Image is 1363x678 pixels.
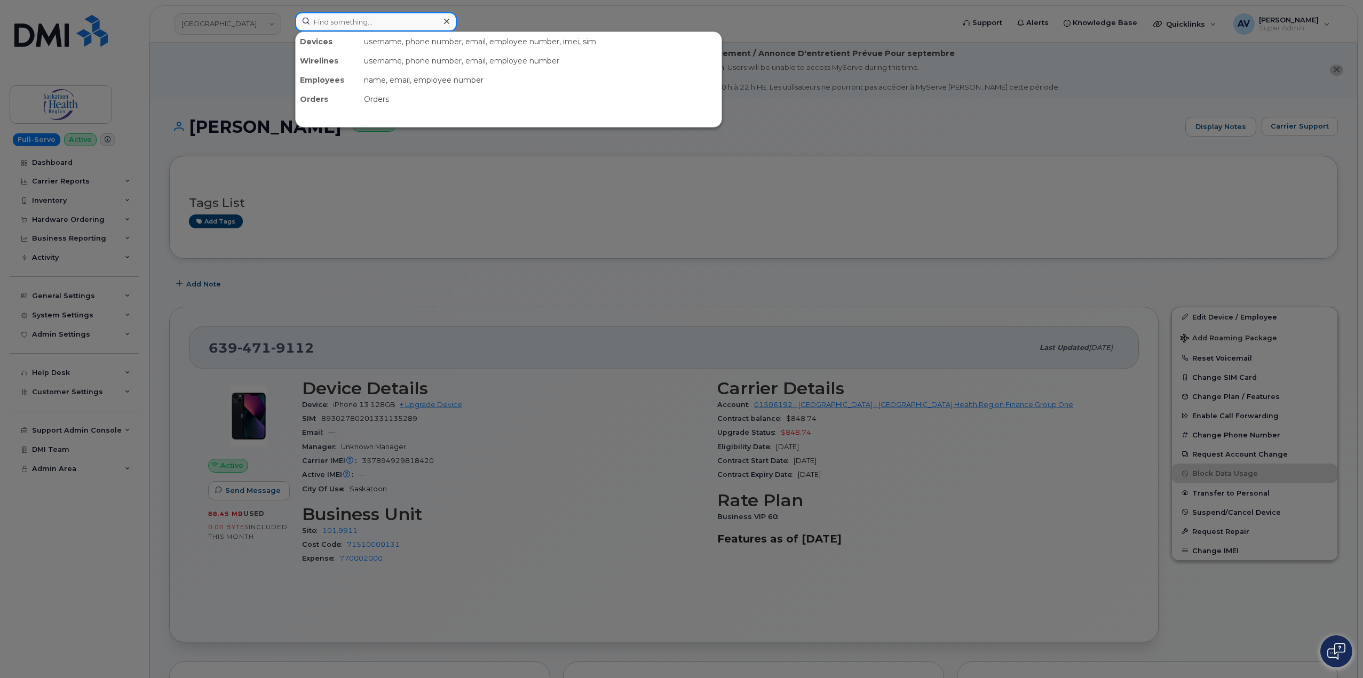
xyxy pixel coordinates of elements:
img: Open chat [1327,643,1345,660]
div: Orders [296,90,360,109]
div: username, phone number, email, employee number, imei, sim [360,32,722,51]
div: name, email, employee number [360,70,722,90]
div: username, phone number, email, employee number [360,51,722,70]
div: Employees [296,70,360,90]
div: Orders [360,90,722,109]
div: Devices [296,32,360,51]
div: Wirelines [296,51,360,70]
